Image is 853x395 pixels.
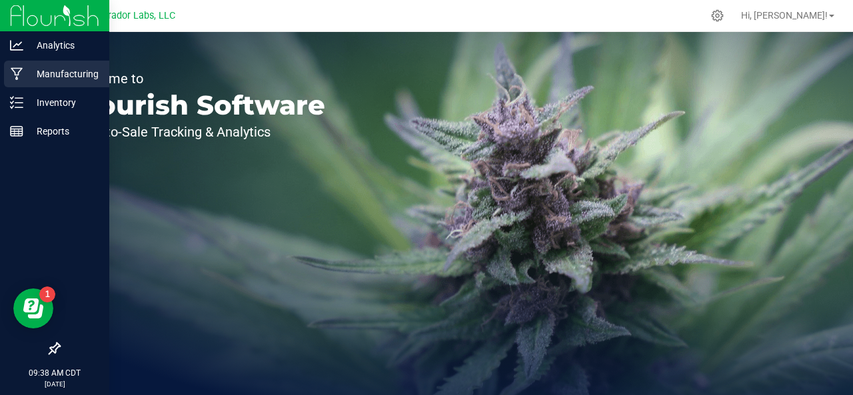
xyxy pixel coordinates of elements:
[13,288,53,328] iframe: Resource center
[10,96,23,109] inline-svg: Inventory
[741,10,828,21] span: Hi, [PERSON_NAME]!
[10,67,23,81] inline-svg: Manufacturing
[39,286,55,302] iframe: Resource center unread badge
[10,125,23,138] inline-svg: Reports
[23,37,103,53] p: Analytics
[6,367,103,379] p: 09:38 AM CDT
[709,9,726,22] div: Manage settings
[72,125,325,139] p: Seed-to-Sale Tracking & Analytics
[23,95,103,111] p: Inventory
[23,123,103,139] p: Reports
[72,92,325,119] p: Flourish Software
[72,72,325,85] p: Welcome to
[6,379,103,389] p: [DATE]
[97,10,175,21] span: Curador Labs, LLC
[23,66,103,82] p: Manufacturing
[10,39,23,52] inline-svg: Analytics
